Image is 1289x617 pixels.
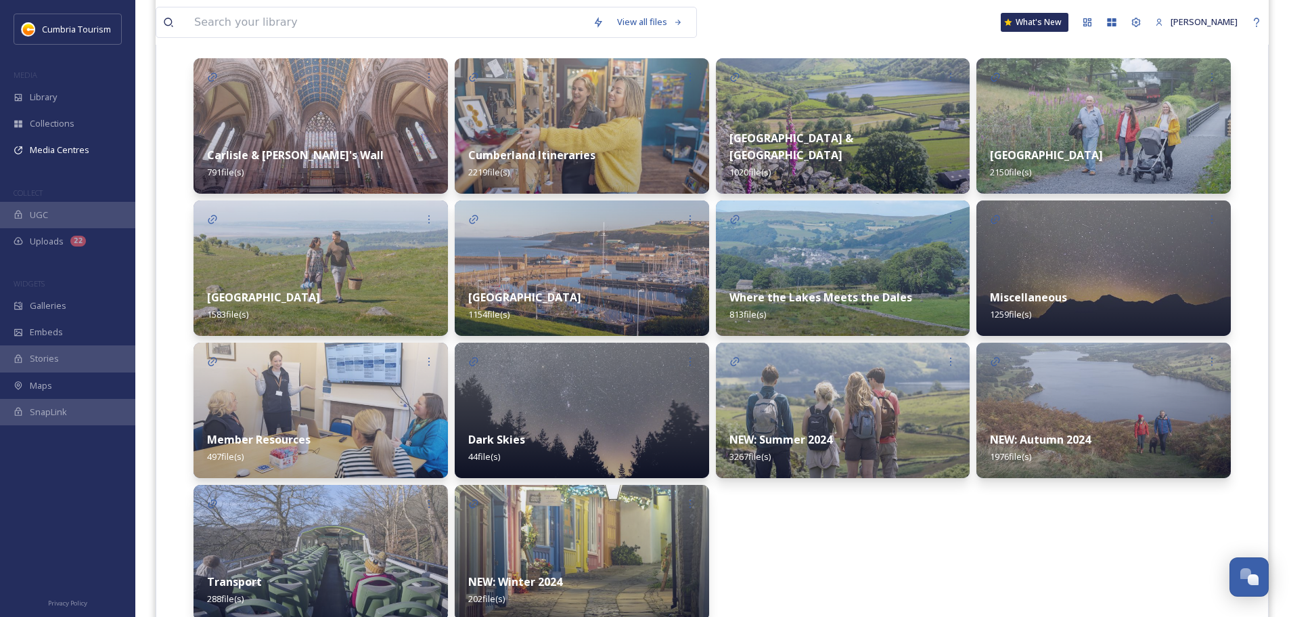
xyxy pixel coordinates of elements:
[14,70,37,80] span: MEDIA
[30,299,66,312] span: Galleries
[30,406,67,419] span: SnapLink
[455,58,709,194] img: 8ef860cd-d990-4a0f-92be-bf1f23904a73.jpg
[194,200,448,336] img: Grange-over-sands-rail-250.jpg
[30,91,57,104] span: Library
[976,343,1231,478] img: ca66e4d0-8177-4442-8963-186c5b40d946.jpg
[70,236,86,247] div: 22
[990,166,1031,178] span: 2150 file(s)
[1171,16,1238,28] span: [PERSON_NAME]
[990,308,1031,320] span: 1259 file(s)
[207,166,244,178] span: 791 file(s)
[207,290,320,305] strong: [GEOGRAPHIC_DATA]
[30,235,64,248] span: Uploads
[194,58,448,194] img: Carlisle-couple-176.jpg
[716,200,970,336] img: Attract%2520and%2520Disperse%2520%28274%2520of%25201364%29.jpg
[14,188,43,198] span: COLLECT
[729,432,832,447] strong: NEW: Summer 2024
[30,209,48,221] span: UGC
[729,308,766,320] span: 813 file(s)
[455,200,709,336] img: Whitehaven-283.jpg
[729,166,771,178] span: 1020 file(s)
[30,326,63,339] span: Embeds
[30,117,74,130] span: Collections
[48,599,87,608] span: Privacy Policy
[22,22,35,36] img: images.jpg
[468,290,581,305] strong: [GEOGRAPHIC_DATA]
[468,450,500,463] span: 44 file(s)
[1148,9,1244,35] a: [PERSON_NAME]
[455,343,709,478] img: A7A07737.jpg
[468,308,510,320] span: 1154 file(s)
[207,450,244,463] span: 497 file(s)
[468,574,562,589] strong: NEW: Winter 2024
[729,290,912,305] strong: Where the Lakes Meets the Dales
[468,148,595,163] strong: Cumberland Itineraries
[990,450,1031,463] span: 1976 file(s)
[42,23,111,35] span: Cumbria Tourism
[990,148,1103,163] strong: [GEOGRAPHIC_DATA]
[729,450,771,463] span: 3267 file(s)
[48,594,87,610] a: Privacy Policy
[990,290,1067,305] strong: Miscellaneous
[1229,557,1269,597] button: Open Chat
[194,343,448,478] img: 29343d7f-989b-46ee-a888-b1a2ee1c48eb.jpg
[207,148,384,163] strong: Carlisle & [PERSON_NAME]'s Wall
[990,432,1091,447] strong: NEW: Autumn 2024
[468,593,505,605] span: 202 file(s)
[468,166,510,178] span: 2219 file(s)
[468,432,525,447] strong: Dark Skies
[976,200,1231,336] img: Blea%2520Tarn%2520Star-Lapse%2520Loop.jpg
[30,379,52,392] span: Maps
[30,144,89,156] span: Media Centres
[716,343,970,478] img: CUMBRIATOURISM_240715_PaulMitchell_WalnaScar_-56.jpg
[30,352,59,365] span: Stories
[610,9,689,35] a: View all files
[716,58,970,194] img: Hartsop-222.jpg
[976,58,1231,194] img: PM204584.jpg
[187,7,586,37] input: Search your library
[14,278,45,289] span: WIDGETS
[1001,13,1068,32] a: What's New
[207,308,248,320] span: 1583 file(s)
[729,131,853,163] strong: [GEOGRAPHIC_DATA] & [GEOGRAPHIC_DATA]
[207,574,262,589] strong: Transport
[207,593,244,605] span: 288 file(s)
[207,432,311,447] strong: Member Resources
